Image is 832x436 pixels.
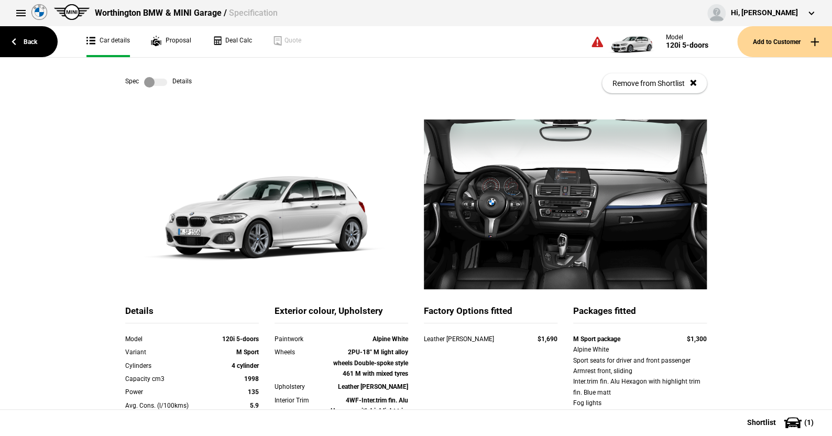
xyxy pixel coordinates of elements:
[424,334,518,344] div: Leather [PERSON_NAME]
[222,335,259,343] strong: 120i 5-doors
[602,73,707,93] button: Remove from Shortlist
[151,26,191,57] a: Proposal
[373,335,408,343] strong: Alpine White
[573,335,620,343] strong: M Sport package
[731,8,798,18] div: Hi, [PERSON_NAME]
[731,409,832,435] button: Shortlist(1)
[424,305,557,323] div: Factory Options fitted
[125,400,205,411] div: Avg. Cons. (l/100kms)
[228,8,277,18] span: Specification
[125,387,205,397] div: Power
[275,381,328,392] div: Upholstery
[573,305,707,323] div: Packages fitted
[275,347,328,357] div: Wheels
[86,26,130,57] a: Car details
[804,419,814,426] span: ( 1 )
[212,26,252,57] a: Deal Calc
[31,4,47,20] img: bmw.png
[125,77,192,88] div: Spec Details
[666,34,708,41] div: Model
[331,397,408,426] strong: 4WF-Inter.trim fin. Alu Hexagon with highlight trim fin. Blue matt
[538,335,557,343] strong: $1,690
[236,348,259,356] strong: M Sport
[125,305,259,323] div: Details
[54,4,90,20] img: mini.png
[747,419,776,426] span: Shortlist
[125,347,205,357] div: Variant
[125,361,205,371] div: Cylinders
[244,375,259,383] strong: 1998
[737,26,832,57] button: Add to Customer
[338,383,408,390] strong: Leather [PERSON_NAME]
[125,374,205,384] div: Capacity cm3
[250,402,259,409] strong: 5.9
[275,305,408,323] div: Exterior colour, Upholstery
[275,395,328,406] div: Interior Trim
[95,7,277,19] div: Worthington BMW & MINI Garage /
[275,334,328,344] div: Paintwork
[687,335,707,343] strong: $1,300
[125,334,205,344] div: Model
[666,41,708,50] div: 120i 5-doors
[248,388,259,396] strong: 135
[333,348,408,377] strong: 2PU-18" M light alloy wheels Double-spoke style 461 M with mixed tyres
[232,362,259,369] strong: 4 cylinder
